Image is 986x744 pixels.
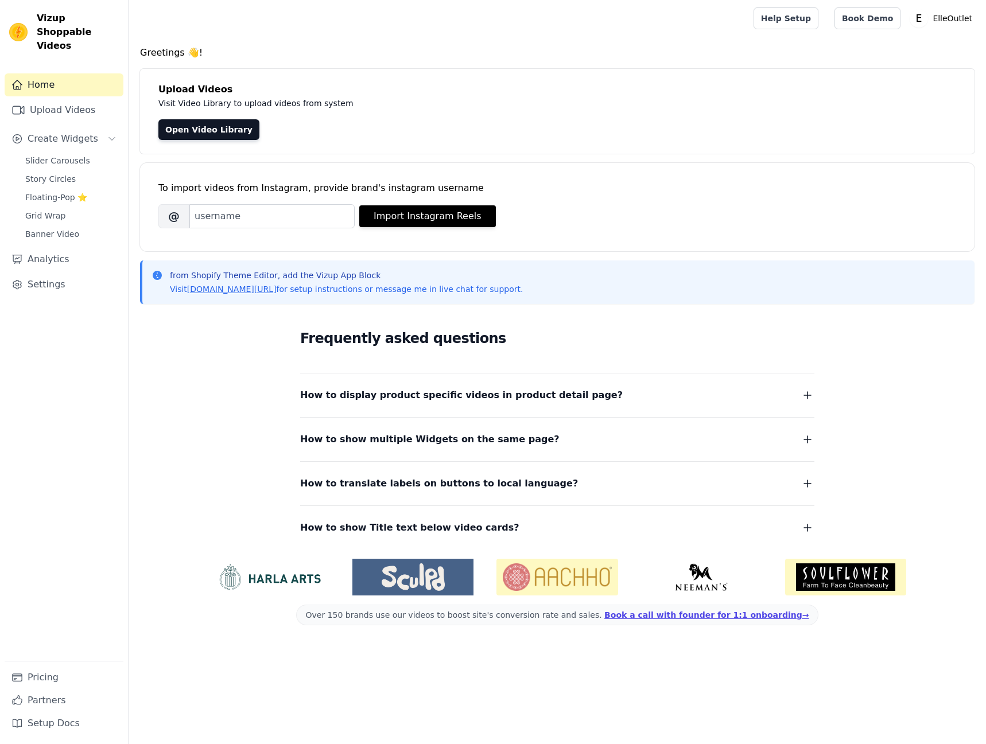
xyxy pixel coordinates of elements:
img: Sculpd US [352,563,473,591]
button: Create Widgets [5,127,123,150]
a: Book Demo [834,7,900,29]
h4: Greetings 👋! [140,46,975,60]
button: Import Instagram Reels [359,205,496,227]
a: Grid Wrap [18,208,123,224]
img: Soulflower [785,559,906,595]
span: Grid Wrap [25,210,65,221]
a: Upload Videos [5,99,123,122]
div: To import videos from Instagram, provide brand's instagram username [158,181,956,195]
a: Settings [5,273,123,296]
span: Vizup Shoppable Videos [37,11,119,53]
a: Home [5,73,123,96]
a: Slider Carousels [18,153,123,169]
span: How to display product specific videos in product detail page? [300,387,623,403]
img: HarlaArts [208,563,329,591]
a: Setup Docs [5,712,123,735]
a: Pricing [5,666,123,689]
a: Banner Video [18,226,123,242]
button: How to display product specific videos in product detail page? [300,387,814,403]
a: [DOMAIN_NAME][URL] [187,285,277,294]
a: Story Circles [18,171,123,187]
input: username [189,204,355,228]
h4: Upload Videos [158,83,956,96]
span: @ [158,204,189,228]
a: Book a call with founder for 1:1 onboarding [604,610,809,620]
span: Story Circles [25,173,76,185]
span: How to translate labels on buttons to local language? [300,476,578,492]
span: How to show multiple Widgets on the same page? [300,431,560,447]
span: Floating-Pop ⭐ [25,192,87,203]
span: Create Widgets [28,132,98,146]
button: How to show Title text below video cards? [300,520,814,536]
span: Slider Carousels [25,155,90,166]
button: How to translate labels on buttons to local language? [300,476,814,492]
text: E [916,13,922,24]
span: Banner Video [25,228,79,240]
img: Aachho [496,559,618,595]
span: How to show Title text below video cards? [300,520,519,536]
p: Visit Video Library to upload videos from system [158,96,673,110]
p: Visit for setup instructions or message me in live chat for support. [170,283,523,295]
h2: Frequently asked questions [300,327,814,350]
p: ElleOutlet [928,8,977,29]
p: from Shopify Theme Editor, add the Vizup App Block [170,270,523,281]
button: E ElleOutlet [910,8,977,29]
img: Vizup [9,23,28,41]
a: Floating-Pop ⭐ [18,189,123,205]
a: Open Video Library [158,119,259,140]
a: Analytics [5,248,123,271]
button: How to show multiple Widgets on the same page? [300,431,814,447]
img: Neeman's [641,563,762,591]
a: Help Setup [754,7,818,29]
a: Partners [5,689,123,712]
